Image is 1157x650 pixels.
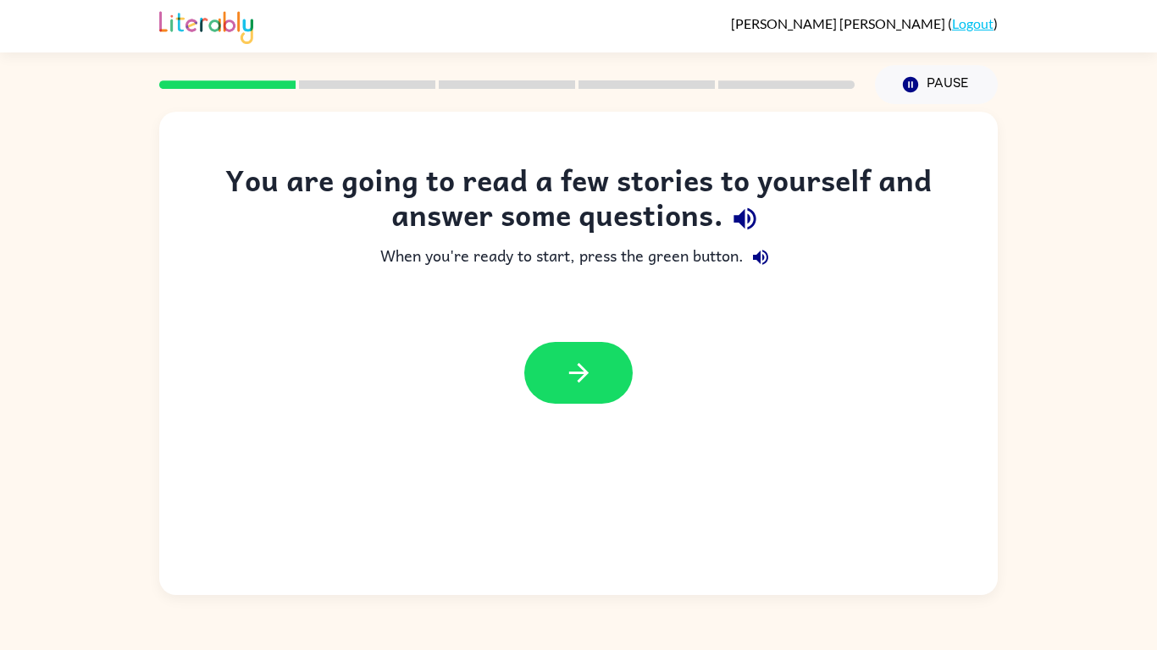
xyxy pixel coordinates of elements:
[952,15,994,31] a: Logout
[193,162,964,240] div: You are going to read a few stories to yourself and answer some questions.
[731,15,948,31] span: [PERSON_NAME] [PERSON_NAME]
[193,240,964,274] div: When you're ready to start, press the green button.
[731,15,998,31] div: ( )
[875,65,998,104] button: Pause
[159,7,253,44] img: Literably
